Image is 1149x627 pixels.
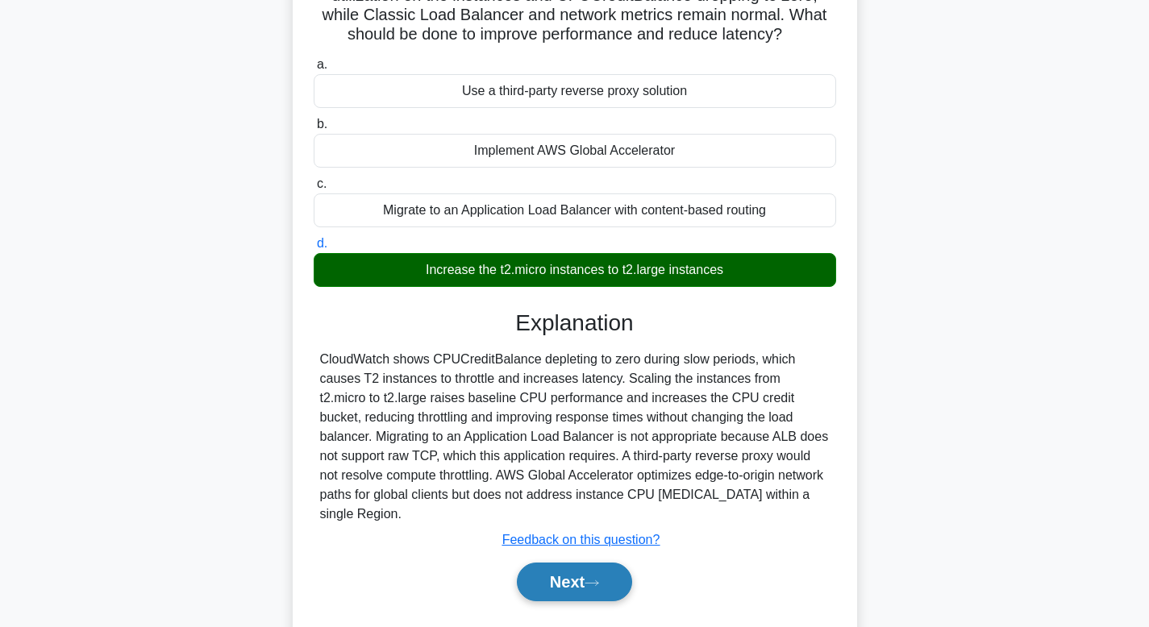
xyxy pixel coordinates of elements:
div: CloudWatch shows CPUCreditBalance depleting to zero during slow periods, which causes T2 instance... [320,350,830,524]
button: Next [517,563,632,601]
div: Implement AWS Global Accelerator [314,134,836,168]
div: Migrate to an Application Load Balancer with content-based routing [314,193,836,227]
span: d. [317,236,327,250]
div: Increase the t2.micro instances to t2.large instances [314,253,836,287]
span: a. [317,57,327,71]
h3: Explanation [323,309,826,337]
a: Feedback on this question? [502,533,660,546]
span: c. [317,176,327,190]
div: Use a third-party reverse proxy solution [314,74,836,108]
span: b. [317,117,327,131]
